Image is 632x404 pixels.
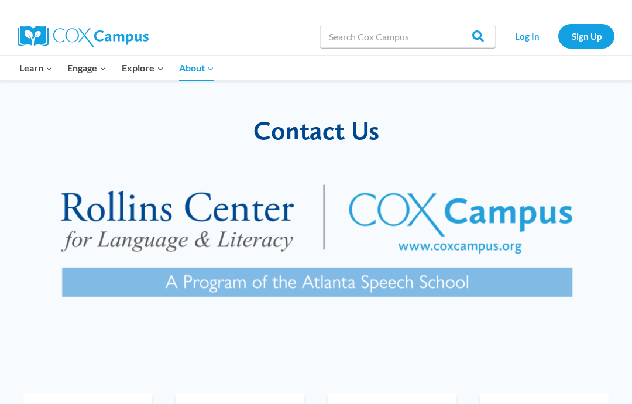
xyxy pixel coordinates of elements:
a: Log In [502,24,552,48]
span: About [179,60,214,76]
nav: Secondary Navigation [502,24,614,48]
span: Explore [122,60,164,76]
input: Search Cox Campus [320,25,496,48]
img: Cox Campus [18,26,149,47]
span: Contact Us [253,115,379,146]
a: Sign Up [558,24,614,48]
nav: Primary Navigation [12,56,221,80]
img: RollinsCox combined logo [23,158,609,335]
span: Learn [19,60,53,76]
span: Engage [67,60,107,76]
